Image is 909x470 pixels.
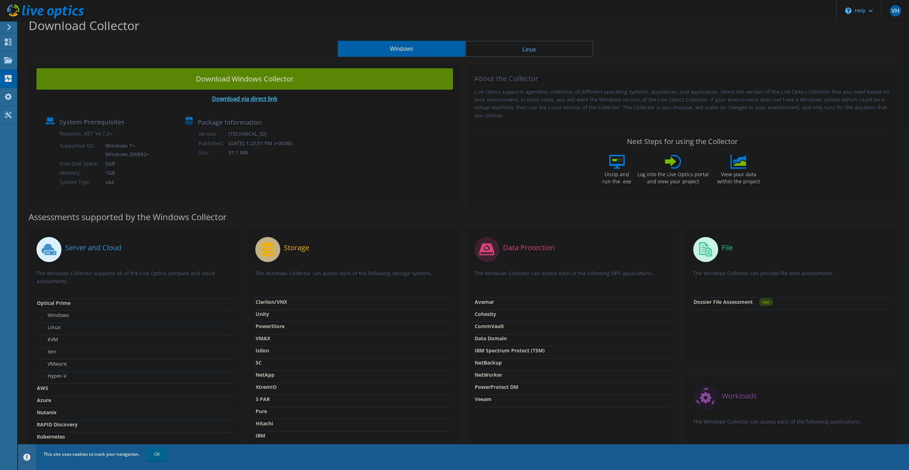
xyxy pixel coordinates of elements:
strong: AWS [37,385,48,391]
a: OK [147,448,167,461]
td: System Type: [59,178,100,187]
label: Workloads [722,392,757,400]
strong: 3 PAR [256,396,270,402]
strong: Clariion/VNX [256,298,287,305]
td: Supported OS: [59,141,100,159]
strong: Optical Prime [37,300,70,306]
strong: XtremIO [256,384,277,390]
span: This site uses cookies to track your navigation. [44,451,139,457]
strong: IBM [256,432,265,439]
label: VMware [37,360,67,367]
td: 57.1 MB [228,148,302,157]
strong: Unity [256,311,269,317]
strong: Data Domain [475,335,507,342]
label: Server and Cloud [65,244,122,251]
strong: Isilon [256,347,269,354]
td: 5GB [100,159,151,168]
strong: Dossier File Assessment [693,298,753,305]
td: Windows 7+ Windows 2008R2+ [100,141,151,159]
p: The Windows Collector can assess each of the following DPS applications. [474,269,672,284]
label: Windows [37,312,69,319]
button: Linux [465,41,593,57]
label: Package Information [198,119,262,126]
td: Memory: [59,168,100,178]
strong: Kubernetes [37,433,65,440]
strong: Pure [256,408,267,415]
td: [DATE] 1:23:51 PM (+00:00) [228,139,302,148]
strong: NetApp [256,371,275,378]
label: KVM [37,336,58,343]
label: Log into the Live Optics portal and view your project [637,169,709,185]
td: Version: [198,129,228,139]
span: VH [890,5,901,16]
label: Linux [37,324,60,331]
p: The Windows Collector can provide file level assessments. [693,269,890,284]
td: Published: [198,139,228,148]
td: x64 [100,178,151,187]
label: Data Protection [503,244,555,251]
svg: \n [845,8,851,14]
td: Free Disk Space: [59,159,100,168]
p: The Windows Collector can assess each of the following storage systems. [255,269,453,284]
button: Windows [338,41,465,57]
p: The Windows Collector can assess each of the following applications. [693,418,890,432]
strong: Hitachi [256,420,273,427]
strong: Azure [37,397,51,404]
strong: NetWorker [475,371,502,378]
label: Assessments supported by the Windows Collector [29,213,227,221]
p: The Windows Collector supports all of the Live Optics compute and cloud assessments. [36,269,234,285]
strong: PowerStore [256,323,285,330]
p: Live Optics supports agentless collection of different operating systems, appliances, and applica... [474,88,891,119]
a: Download Windows Collector [36,68,453,90]
label: View your data within the project [713,169,764,185]
label: Download Collector [29,17,139,34]
strong: PowerProtect DM [475,384,518,390]
strong: Veeam [475,396,491,402]
label: System Prerequisites [59,118,124,125]
td: [TECHNICAL_ID] [228,129,302,139]
strong: VMAX [256,335,270,342]
strong: Cohesity [475,311,496,317]
strong: RAPID Discovery [37,421,78,428]
strong: NetBackup [475,359,502,366]
strong: Avamar [475,298,494,305]
tspan: NEW! [762,300,769,304]
label: Requires .NET V4.7.2+ [60,130,112,137]
strong: IBM Spectrum Protect (TSM) [475,347,545,354]
label: Hyper-V [37,372,66,380]
td: Size: [198,148,228,157]
strong: SC [256,359,262,366]
label: File [722,244,733,251]
a: Download via direct link [212,95,277,103]
label: Next Steps for using the Collector [627,137,737,146]
label: Xen [37,348,56,355]
label: Storage [284,244,309,251]
strong: Nutanix [37,409,56,416]
h2: About the Collector [474,74,891,83]
td: 1GB [100,168,151,178]
strong: CommVault [475,323,504,330]
label: Unzip and run the .exe [601,169,633,185]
